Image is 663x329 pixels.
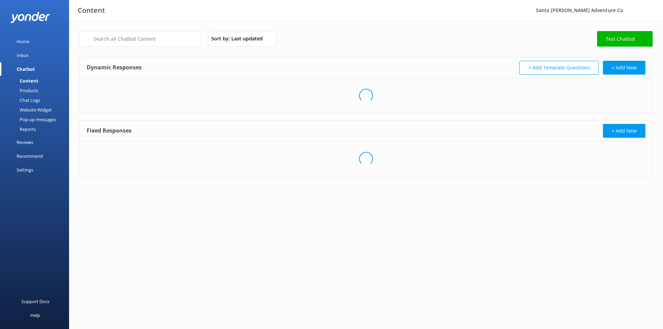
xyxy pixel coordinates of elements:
[79,31,200,47] input: Search all Chatbot Content
[4,124,36,134] div: Reports
[17,62,35,76] div: Chatbot
[519,61,599,75] button: + Add Template Questions
[4,105,52,115] div: Website Widget
[4,115,56,124] div: Pop-up messages
[603,124,645,138] button: + Add New
[17,48,29,62] div: Inbox
[4,86,38,95] div: Products
[87,124,132,138] h4: Fixed Responses
[21,294,49,308] div: Support Docs
[4,76,69,86] a: Content
[211,35,267,42] span: Sort by: Last updated
[78,5,105,16] h3: Content
[10,12,50,23] img: yonder-white-logo.png
[603,61,645,75] button: + Add New
[4,95,69,105] a: Chat Logs
[17,149,43,163] div: Recommend
[17,35,29,48] div: Home
[4,115,69,124] a: Pop-up messages
[17,163,33,177] div: Settings
[597,31,653,47] a: Test Chatbot
[4,124,69,134] a: Reports
[4,86,69,95] a: Products
[4,95,40,105] div: Chat Logs
[17,135,33,149] div: Reviews
[4,76,38,86] div: Content
[87,61,142,75] h4: Dynamic Responses
[30,308,40,322] div: Help
[4,105,69,115] a: Website Widget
